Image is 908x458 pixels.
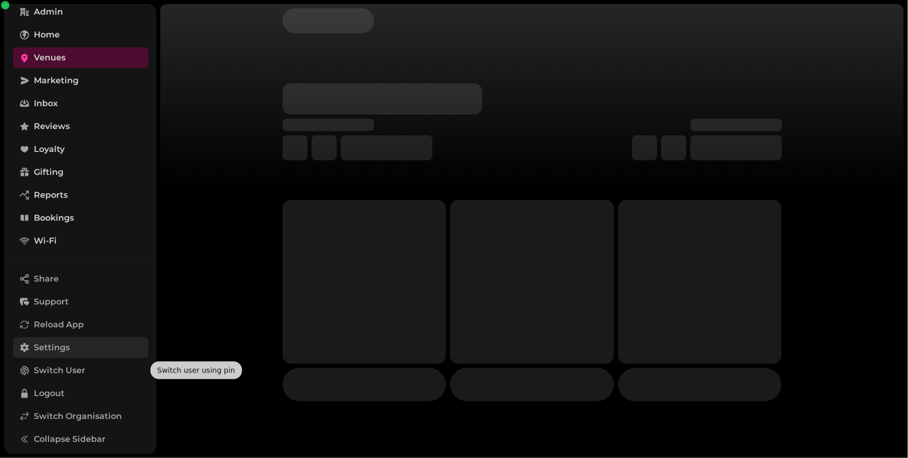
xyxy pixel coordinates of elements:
[34,235,57,247] span: Wi-Fi
[34,166,63,179] span: Gifting
[34,341,70,354] span: Settings
[34,410,122,423] span: Switch Organisation
[13,47,148,68] a: Venues
[13,93,148,114] a: Inbox
[13,337,148,358] a: Settings
[13,291,148,312] button: Support
[34,433,106,446] span: Collapse Sidebar
[34,296,69,308] span: Support
[13,231,148,251] a: Wi-Fi
[13,269,148,289] button: Share
[13,429,148,450] button: Collapse Sidebar
[13,70,148,91] a: Marketing
[34,273,59,285] span: Share
[34,143,65,156] span: Loyalty
[34,29,60,41] span: Home
[34,189,68,201] span: Reports
[34,120,70,133] span: Reviews
[13,383,148,404] button: Logout
[34,52,66,64] span: Venues
[13,208,148,228] a: Bookings
[13,116,148,137] a: Reviews
[34,319,84,331] span: Reload App
[13,360,148,381] button: Switch User
[13,139,148,160] a: Loyalty
[34,97,58,110] span: Inbox
[34,6,63,18] span: Admin
[13,24,148,45] a: Home
[13,406,148,427] a: Switch Organisation
[34,74,79,87] span: Marketing
[13,185,148,206] a: Reports
[34,364,85,377] span: Switch User
[13,162,148,183] a: Gifting
[34,387,65,400] span: Logout
[13,2,148,22] a: Admin
[13,314,148,335] button: Reload App
[150,362,242,379] div: Switch user using pin
[34,212,74,224] span: Bookings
